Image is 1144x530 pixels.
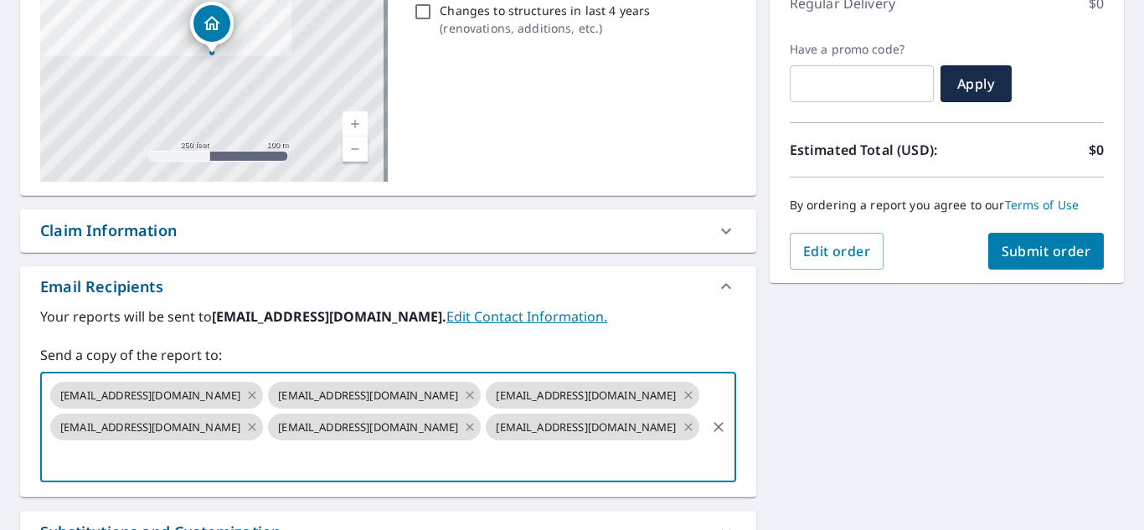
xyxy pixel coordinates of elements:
span: [EMAIL_ADDRESS][DOMAIN_NAME] [268,388,468,404]
p: Changes to structures in last 4 years [440,2,650,19]
span: [EMAIL_ADDRESS][DOMAIN_NAME] [486,419,686,435]
span: [EMAIL_ADDRESS][DOMAIN_NAME] [268,419,468,435]
div: [EMAIL_ADDRESS][DOMAIN_NAME] [486,414,698,440]
p: ( renovations, additions, etc. ) [440,19,650,37]
p: By ordering a report you agree to our [790,198,1104,213]
span: [EMAIL_ADDRESS][DOMAIN_NAME] [486,388,686,404]
span: Apply [954,75,998,93]
div: [EMAIL_ADDRESS][DOMAIN_NAME] [268,414,481,440]
div: [EMAIL_ADDRESS][DOMAIN_NAME] [486,382,698,409]
div: Claim Information [20,209,756,252]
b: [EMAIL_ADDRESS][DOMAIN_NAME]. [212,307,446,326]
label: Have a promo code? [790,42,934,57]
div: Email Recipients [40,275,163,298]
a: EditContactInfo [446,307,607,326]
span: [EMAIL_ADDRESS][DOMAIN_NAME] [50,388,250,404]
label: Your reports will be sent to [40,306,736,327]
span: Edit order [803,242,871,260]
button: Submit order [988,233,1105,270]
div: [EMAIL_ADDRESS][DOMAIN_NAME] [50,382,263,409]
div: [EMAIL_ADDRESS][DOMAIN_NAME] [268,382,481,409]
span: [EMAIL_ADDRESS][DOMAIN_NAME] [50,419,250,435]
button: Clear [707,415,730,439]
a: Current Level 17, Zoom In [343,111,368,136]
a: Terms of Use [1005,197,1080,213]
span: Submit order [1002,242,1091,260]
p: Estimated Total (USD): [790,140,947,160]
label: Send a copy of the report to: [40,345,736,365]
p: $0 [1089,140,1104,160]
div: Dropped pin, building 1, Residential property, 2001 NW 45th St Oakland Park, FL 33309 [190,2,234,54]
div: Email Recipients [20,266,756,306]
div: Claim Information [40,219,177,242]
button: Edit order [790,233,884,270]
div: [EMAIL_ADDRESS][DOMAIN_NAME] [50,414,263,440]
a: Current Level 17, Zoom Out [343,136,368,162]
button: Apply [940,65,1012,102]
